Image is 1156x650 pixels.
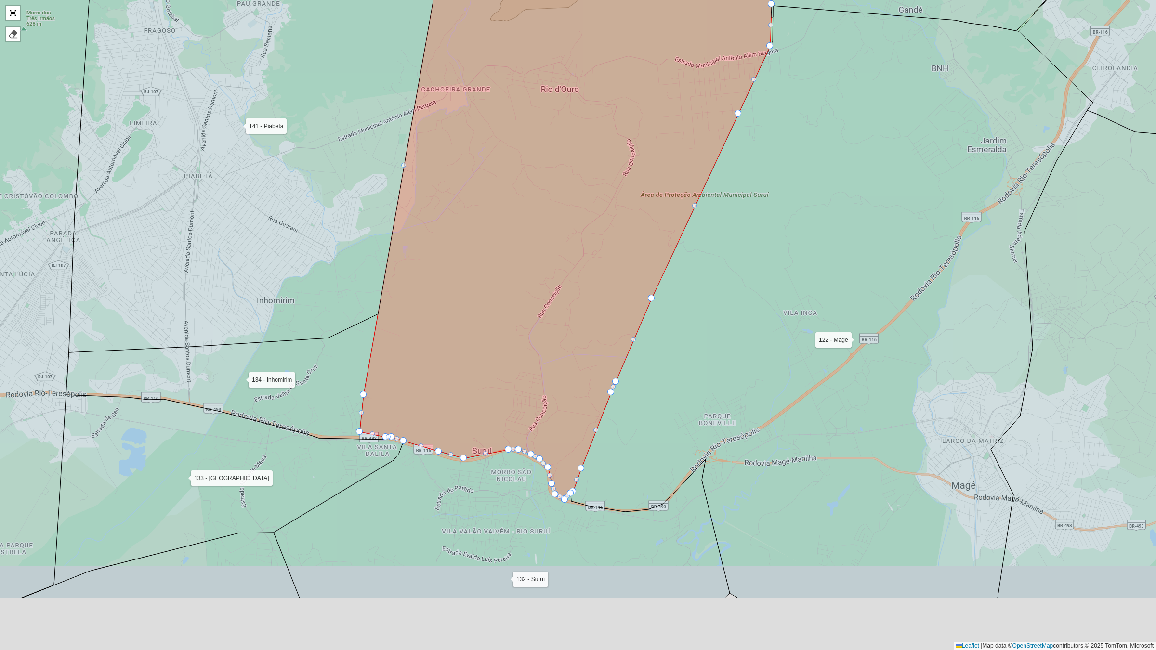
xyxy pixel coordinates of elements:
a: OpenStreetMap [1012,642,1053,649]
a: Abrir mapa em tela cheia [6,6,20,20]
span: | [981,642,982,649]
a: Leaflet [956,642,979,649]
div: Map data © contributors,© 2025 TomTom, Microsoft [954,642,1156,650]
div: Remover camada(s) [6,27,20,41]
